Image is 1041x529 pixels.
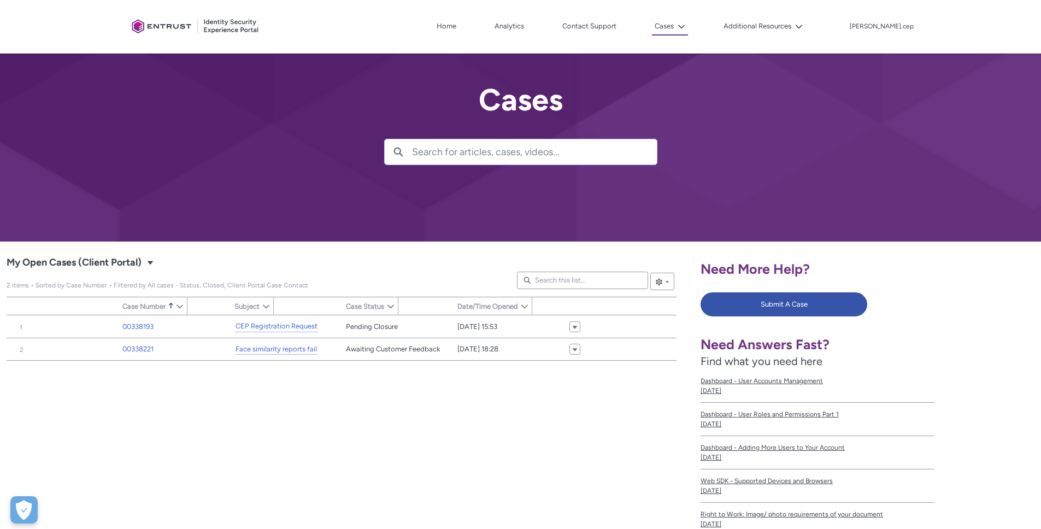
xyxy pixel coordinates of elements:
lightning-formatted-date-time: [DATE] [701,387,721,395]
a: 00338221 [122,344,154,355]
span: Find what you need here [701,355,822,368]
button: User Profile alex.cep [849,20,914,31]
a: 00338193 [122,321,154,332]
button: Additional Resources [721,18,805,34]
span: My Open Cases (Client Portal) [7,254,142,272]
span: [DATE] 18:28 [457,344,498,355]
span: Dashboard - User Accounts Management [701,376,934,386]
button: Select a List View: Cases [144,256,157,269]
span: Need More Help? [701,261,810,277]
input: Search this list... [517,272,648,289]
input: Search for articles, cases, videos... [412,139,657,164]
span: Case Number [122,302,166,310]
button: Search [385,139,412,164]
button: Cases [652,18,688,36]
a: Web SDK - Supported Devices and Browsers[DATE] [701,469,934,503]
span: Awaiting Customer Feedback [346,344,440,355]
span: Right to Work: Image/ photo requirements of your document [701,509,934,519]
a: Home [434,18,459,34]
lightning-formatted-date-time: [DATE] [701,454,721,461]
button: List View Controls [650,273,674,290]
span: Web SDK - Supported Devices and Browsers [701,476,934,486]
a: Date/Time Opened [453,297,520,315]
a: CEP Registration Request [236,321,317,332]
lightning-formatted-date-time: [DATE] [701,420,721,428]
a: Case Status [342,297,386,315]
a: Dashboard - User Accounts Management[DATE] [701,369,934,403]
p: [PERSON_NAME].cep [850,23,914,31]
table: My Open Cases (Client Portal) [7,315,677,361]
div: Cookie Preferences [10,496,38,524]
span: Pending Closure [346,321,398,332]
span: My Open Cases (Client Portal) [7,281,308,289]
a: Subject [230,297,262,315]
a: Case Number [118,297,175,315]
span: Dashboard - User Roles and Permissions Part 1 [701,409,934,419]
button: Open Preferences [10,496,38,524]
a: Contact Support [560,18,619,34]
lightning-formatted-date-time: [DATE] [701,487,721,495]
lightning-formatted-date-time: [DATE] [701,520,721,528]
h2: Cases [384,83,657,117]
h1: Need Answers Fast? [701,336,934,353]
a: Dashboard - Adding More Users to Your Account[DATE] [701,436,934,469]
a: Dashboard - User Roles and Permissions Part 1[DATE] [701,403,934,436]
span: Dashboard - Adding More Users to Your Account [701,443,934,452]
a: Analytics, opens in new tab [492,18,527,34]
span: [DATE] 15:53 [457,321,497,332]
button: Submit A Case [701,292,867,316]
a: Face similarity reports fail [236,344,317,355]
